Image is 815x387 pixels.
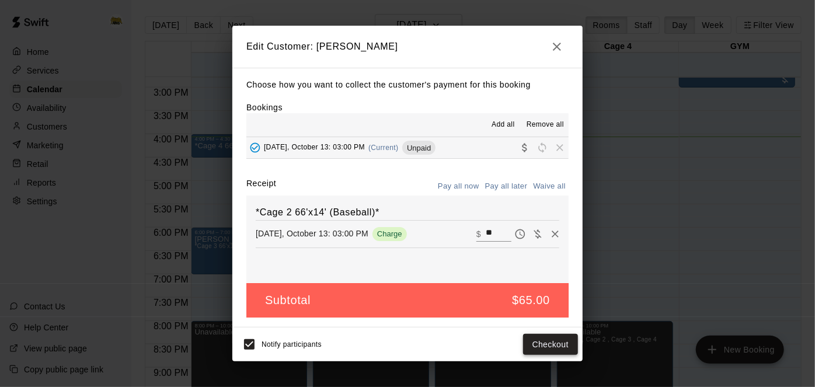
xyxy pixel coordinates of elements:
p: [DATE], October 13: 03:00 PM [256,228,368,239]
span: Waive payment [529,228,546,238]
span: Unpaid [402,144,436,152]
span: (Current) [368,144,399,152]
p: $ [476,228,481,240]
span: Remove all [527,119,564,131]
p: Choose how you want to collect the customer's payment for this booking [246,78,569,92]
button: Pay all now [435,177,482,196]
button: Checkout [523,334,578,355]
span: Reschedule [534,143,551,152]
span: [DATE], October 13: 03:00 PM [264,144,365,152]
span: Notify participants [262,340,322,348]
button: Added - Collect Payment [246,139,264,156]
span: Add all [492,119,515,131]
h5: Subtotal [265,292,311,308]
button: Remove all [522,116,569,134]
h6: *Cage 2 66'x14' (Baseball)* [256,205,559,220]
span: Collect payment [516,143,534,152]
button: Added - Collect Payment[DATE], October 13: 03:00 PM(Current)UnpaidCollect paymentRescheduleRemove [246,137,569,159]
span: Charge [372,229,407,238]
label: Receipt [246,177,276,196]
span: Pay later [511,228,529,238]
span: Remove [551,143,569,152]
button: Pay all later [482,177,531,196]
h2: Edit Customer: [PERSON_NAME] [232,26,583,68]
label: Bookings [246,103,283,112]
button: Waive all [530,177,569,196]
button: Remove [546,225,564,243]
h5: $65.00 [512,292,550,308]
button: Add all [485,116,522,134]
